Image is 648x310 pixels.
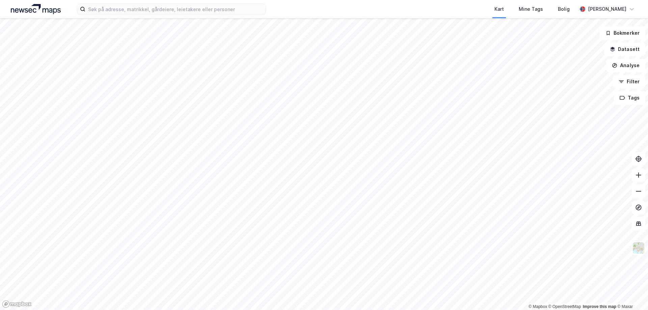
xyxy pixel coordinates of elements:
div: Mine Tags [519,5,543,13]
button: Datasett [604,43,645,56]
img: Z [632,242,645,254]
a: OpenStreetMap [548,304,581,309]
input: Søk på adresse, matrikkel, gårdeiere, leietakere eller personer [85,4,266,14]
div: Bolig [558,5,570,13]
div: Kart [494,5,504,13]
button: Bokmerker [600,26,645,40]
a: Mapbox [529,304,547,309]
button: Filter [613,75,645,88]
img: logo.a4113a55bc3d86da70a041830d287a7e.svg [11,4,61,14]
button: Analyse [606,59,645,72]
div: [PERSON_NAME] [588,5,626,13]
button: Tags [614,91,645,105]
a: Mapbox homepage [2,300,32,308]
div: Kontrollprogram for chat [614,278,648,310]
iframe: Chat Widget [614,278,648,310]
a: Improve this map [583,304,616,309]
